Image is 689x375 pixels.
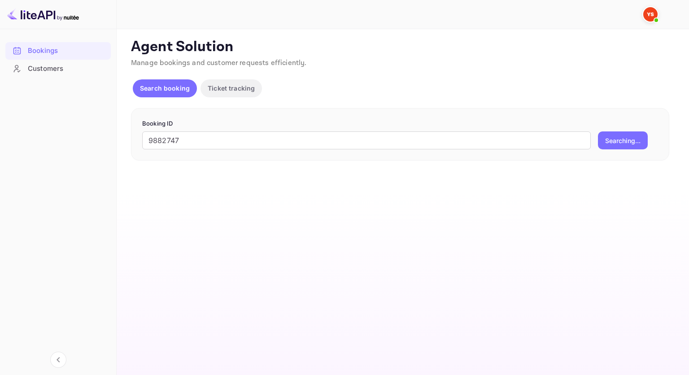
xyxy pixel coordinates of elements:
[28,46,106,56] div: Bookings
[598,131,648,149] button: Searching...
[140,83,190,93] p: Search booking
[131,58,307,68] span: Manage bookings and customer requests efficiently.
[208,83,255,93] p: Ticket tracking
[131,38,673,56] p: Agent Solution
[50,352,66,368] button: Collapse navigation
[5,60,111,77] a: Customers
[7,7,79,22] img: LiteAPI logo
[142,131,591,149] input: Enter Booking ID (e.g., 63782194)
[5,42,111,59] a: Bookings
[142,119,658,128] p: Booking ID
[5,42,111,60] div: Bookings
[643,7,658,22] img: Yandex Support
[28,64,106,74] div: Customers
[5,60,111,78] div: Customers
